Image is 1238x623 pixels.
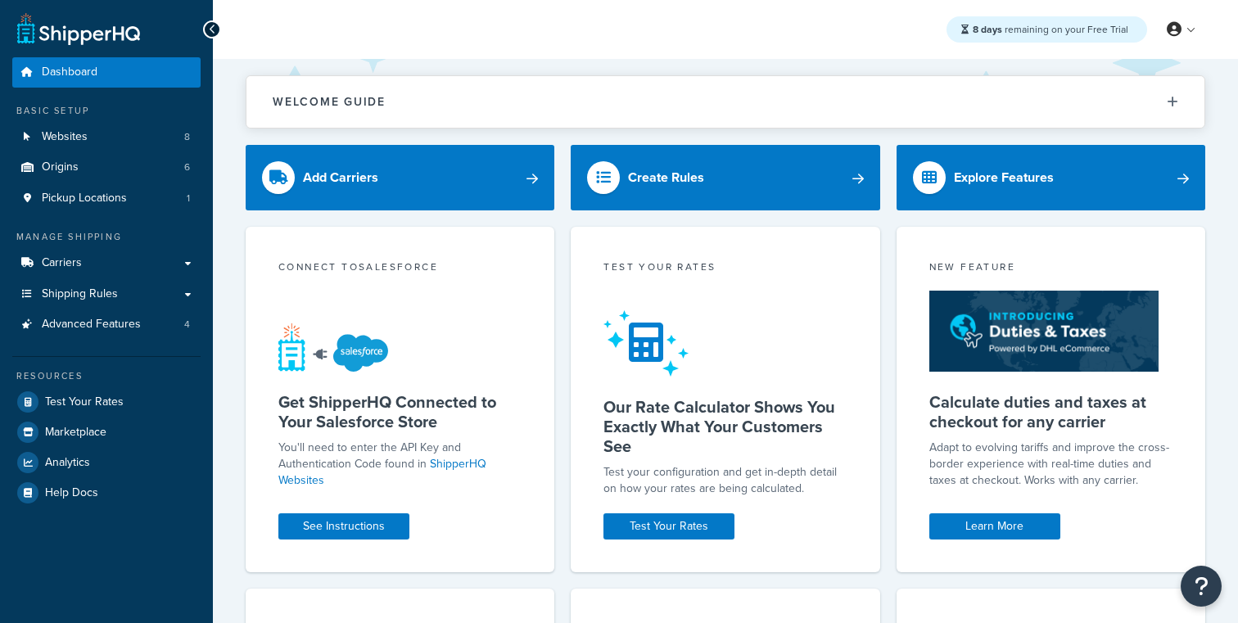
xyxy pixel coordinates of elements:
span: Pickup Locations [42,192,127,205]
a: Test Your Rates [603,513,734,539]
span: Origins [42,160,79,174]
button: Open Resource Center [1181,566,1222,607]
a: Create Rules [571,145,879,210]
a: ShipperHQ Websites [278,455,486,489]
a: Websites8 [12,122,201,152]
p: Adapt to evolving tariffs and improve the cross-border experience with real-time duties and taxes... [929,440,1172,489]
span: Help Docs [45,486,98,500]
a: Marketplace [12,418,201,447]
a: See Instructions [278,513,409,539]
span: 4 [184,318,190,332]
h5: Our Rate Calculator Shows You Exactly What Your Customers See [603,397,847,456]
div: Connect to Salesforce [278,260,522,278]
span: 6 [184,160,190,174]
p: You'll need to enter the API Key and Authentication Code found in [278,440,522,489]
span: Carriers [42,256,82,270]
div: Basic Setup [12,104,201,118]
span: Shipping Rules [42,287,118,301]
div: Manage Shipping [12,230,201,244]
span: 1 [187,192,190,205]
a: Carriers [12,248,201,278]
li: Pickup Locations [12,183,201,214]
li: Advanced Features [12,309,201,340]
a: Advanced Features4 [12,309,201,340]
h5: Calculate duties and taxes at checkout for any carrier [929,392,1172,431]
strong: 8 days [973,22,1002,37]
a: Explore Features [897,145,1205,210]
a: Analytics [12,448,201,477]
span: Dashboard [42,65,97,79]
h5: Get ShipperHQ Connected to Your Salesforce Store [278,392,522,431]
span: 8 [184,130,190,144]
span: Marketplace [45,426,106,440]
button: Welcome Guide [246,76,1204,128]
a: Add Carriers [246,145,554,210]
img: connect-shq-salesforce-aefe9f8b.svg [278,323,395,372]
div: New Feature [929,260,1172,278]
li: Websites [12,122,201,152]
a: Pickup Locations1 [12,183,201,214]
h2: Welcome Guide [273,96,386,108]
a: Test Your Rates [12,387,201,417]
div: Test your configuration and get in-depth detail on how your rates are being calculated. [603,464,847,497]
a: Dashboard [12,57,201,88]
a: Shipping Rules [12,279,201,309]
a: Origins6 [12,152,201,183]
div: Create Rules [628,166,704,189]
span: remaining on your Free Trial [973,22,1128,37]
div: Add Carriers [303,166,378,189]
span: Websites [42,130,88,144]
div: Resources [12,369,201,383]
span: Test Your Rates [45,395,124,409]
div: Test your rates [603,260,847,278]
span: Analytics [45,456,90,470]
li: Origins [12,152,201,183]
div: Explore Features [954,166,1054,189]
span: Advanced Features [42,318,141,332]
a: Learn More [929,513,1060,539]
a: Help Docs [12,478,201,508]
